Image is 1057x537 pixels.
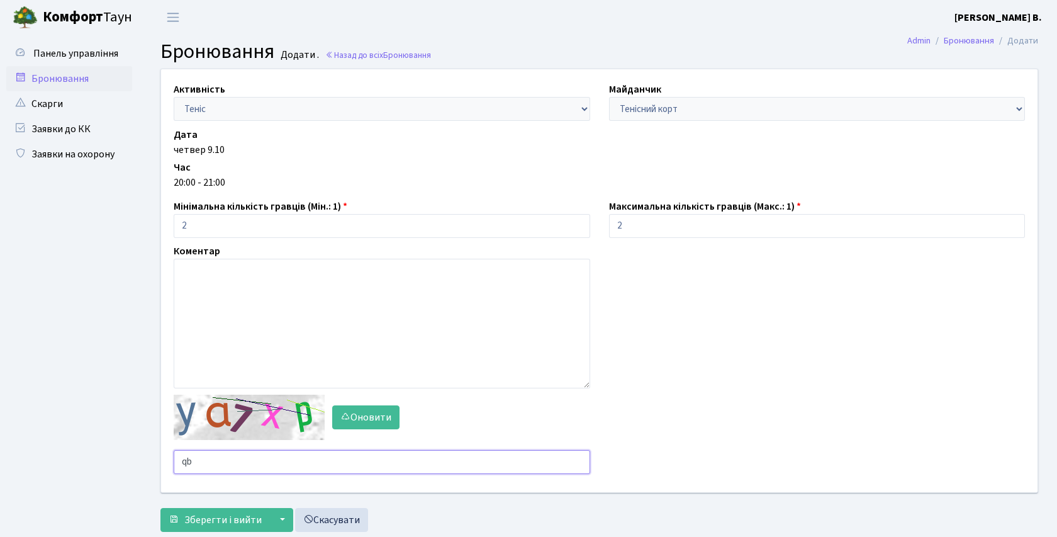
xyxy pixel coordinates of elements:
label: Час [174,160,191,175]
button: Зберегти і вийти [160,508,270,532]
label: Мінімальна кількість гравців (Мін.: 1) [174,199,347,214]
img: logo.png [13,5,38,30]
small: Додати . [278,49,319,61]
b: Комфорт [43,7,103,27]
label: Дата [174,127,198,142]
label: Активність [174,82,225,97]
b: [PERSON_NAME] В. [954,11,1042,25]
li: Додати [994,34,1038,48]
a: Заявки до КК [6,116,132,142]
nav: breadcrumb [888,28,1057,54]
span: Таун [43,7,132,28]
span: Бронювання [160,37,274,66]
a: Заявки на охорону [6,142,132,167]
a: Бронювання [944,34,994,47]
a: Назад до всіхБронювання [325,49,431,61]
label: Майданчик [609,82,661,97]
img: default [174,395,325,440]
button: Оновити [332,405,400,429]
div: 20:00 - 21:00 [174,175,1025,190]
a: Admin [907,34,931,47]
a: [PERSON_NAME] В. [954,10,1042,25]
button: Переключити навігацію [157,7,189,28]
label: Максимальна кількість гравців (Макс.: 1) [609,199,801,214]
span: Бронювання [383,49,431,61]
a: Скасувати [295,508,368,532]
div: четвер 9.10 [174,142,1025,157]
input: Введіть текст із зображення [174,450,590,474]
a: Скарги [6,91,132,116]
a: Бронювання [6,66,132,91]
label: Коментар [174,244,220,259]
span: Зберегти і вийти [184,513,262,527]
a: Панель управління [6,41,132,66]
span: Панель управління [33,47,118,60]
